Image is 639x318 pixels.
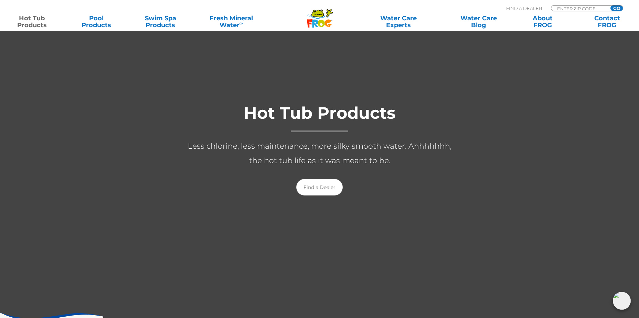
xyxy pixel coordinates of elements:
[296,179,343,195] a: Find a Dealer
[239,20,243,26] sup: ∞
[582,15,632,29] a: ContactFROG
[518,15,568,29] a: AboutFROG
[613,292,631,310] img: openIcon
[556,6,603,11] input: Zip Code Form
[7,15,57,29] a: Hot TubProducts
[136,15,185,29] a: Swim SpaProducts
[71,15,121,29] a: PoolProducts
[610,6,623,11] input: GO
[506,5,542,11] p: Find A Dealer
[200,15,263,29] a: Fresh MineralWater∞
[358,15,439,29] a: Water CareExperts
[182,104,457,132] h1: Hot Tub Products
[454,15,503,29] a: Water CareBlog
[182,139,457,168] p: Less chlorine, less maintenance, more silky smooth water. Ahhhhhhh, the hot tub life as it was me...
